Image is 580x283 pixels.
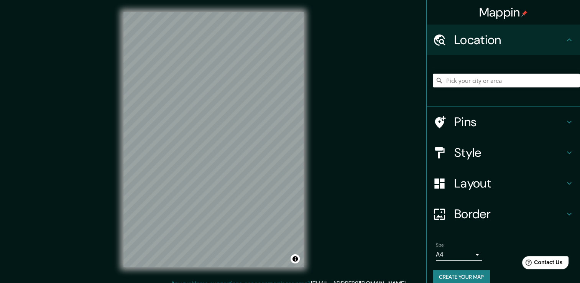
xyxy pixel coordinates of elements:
[454,114,565,130] h4: Pins
[454,145,565,160] h4: Style
[427,107,580,137] div: Pins
[454,176,565,191] h4: Layout
[512,253,572,275] iframe: Help widget launcher
[427,168,580,199] div: Layout
[433,74,580,87] input: Pick your city or area
[123,12,304,267] canvas: Map
[291,254,300,263] button: Toggle attribution
[427,137,580,168] div: Style
[521,10,527,16] img: pin-icon.png
[479,5,528,20] h4: Mappin
[436,248,482,261] div: A4
[454,206,565,222] h4: Border
[454,32,565,48] h4: Location
[427,199,580,229] div: Border
[436,242,444,248] label: Size
[427,25,580,55] div: Location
